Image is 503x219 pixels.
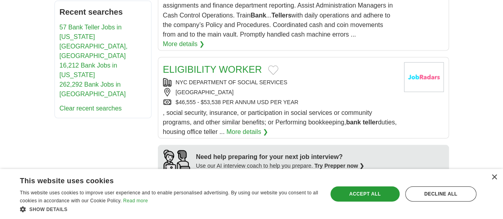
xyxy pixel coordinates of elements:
[60,62,117,78] a: 16,212 Bank Jobs in [US_STATE]
[29,207,68,212] span: Show details
[226,127,268,136] a: More details ❯
[196,161,365,170] div: Use our AI interview coach to help you prepare.
[60,23,128,59] a: 57 Bank Teller Jobs in [US_STATE][GEOGRAPHIC_DATA], [GEOGRAPHIC_DATA]
[123,198,148,203] a: Read more, opens a new window
[60,81,126,97] a: 262,292 Bank Jobs in [GEOGRAPHIC_DATA]
[60,6,146,17] h2: Recent searches
[363,118,378,125] strong: teller
[330,186,400,202] div: Accept all
[404,62,444,92] img: Company logo
[20,205,319,213] div: Show details
[60,105,122,111] a: Clear recent searches
[315,162,365,169] a: Try Prepper now ❯
[163,109,397,135] span: , social security, insurance, or participation in social services or community programs, and othe...
[163,98,398,106] div: $46,555 - $53,538 PER ANNUM USD PER YEAR
[491,174,497,180] div: Close
[268,65,278,75] button: Add to favorite jobs
[346,118,361,125] strong: bank
[405,186,476,202] div: Decline all
[251,12,266,18] strong: Bank
[163,39,205,48] a: More details ❯
[163,88,398,96] div: [GEOGRAPHIC_DATA]
[20,174,299,186] div: This website uses cookies
[20,190,318,203] span: This website uses cookies to improve user experience and to enable personalised advertising. By u...
[272,12,291,18] strong: Tellers
[163,64,262,74] a: ELIGIBILITY WORKER
[196,152,365,161] div: Need help preparing for your next job interview?
[163,78,398,86] div: NYC DEPARTMENT OF SOCIAL SERVICES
